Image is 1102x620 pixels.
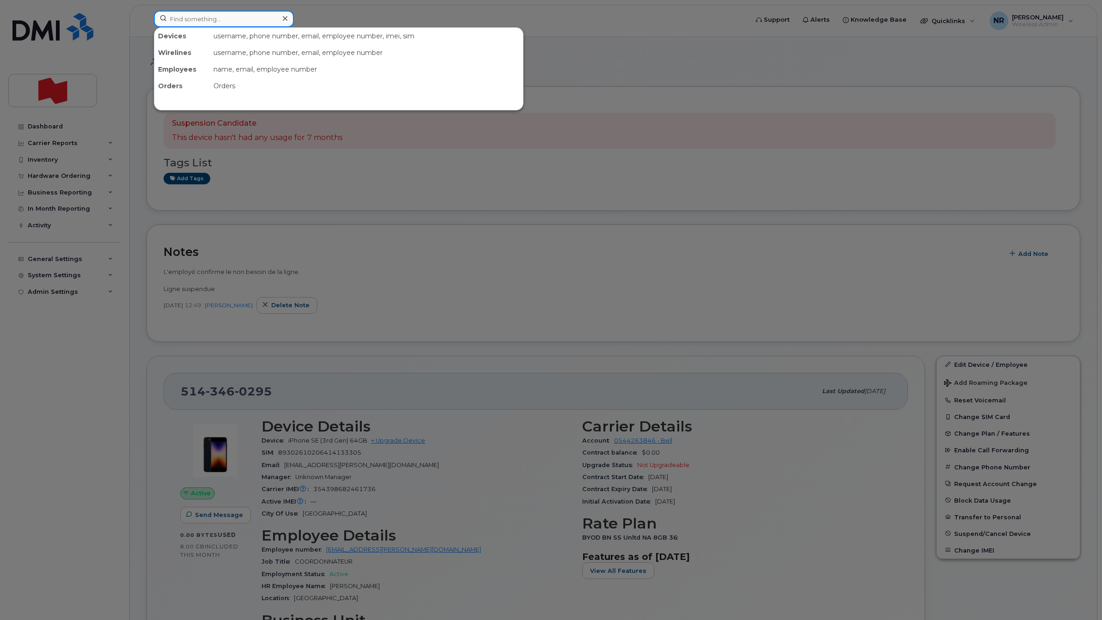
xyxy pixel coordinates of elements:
[154,44,210,61] div: Wirelines
[154,78,210,94] div: Orders
[154,61,210,78] div: Employees
[210,44,523,61] div: username, phone number, email, employee number
[154,28,210,44] div: Devices
[210,61,523,78] div: name, email, employee number
[210,28,523,44] div: username, phone number, email, employee number, imei, sim
[210,78,523,94] div: Orders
